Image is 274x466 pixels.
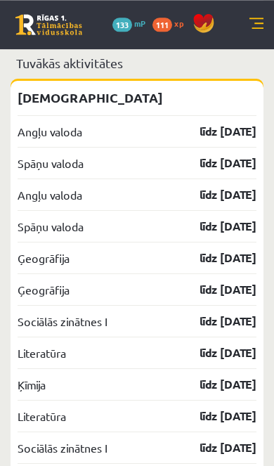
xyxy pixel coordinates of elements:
[18,155,84,171] a: Spāņu valoda
[18,439,107,456] a: Sociālās zinātnes I
[18,88,256,107] p: [DEMOGRAPHIC_DATA]
[16,53,258,72] p: Tuvākās aktivitātes
[175,250,256,266] a: līdz [DATE]
[175,123,256,140] a: līdz [DATE]
[174,18,183,29] span: xp
[152,18,172,32] span: 111
[175,376,256,393] a: līdz [DATE]
[175,218,256,235] a: līdz [DATE]
[152,18,190,29] a: 111 xp
[175,344,256,361] a: līdz [DATE]
[18,281,70,298] a: Ģeogrāfija
[175,408,256,425] a: līdz [DATE]
[18,123,82,140] a: Angļu valoda
[18,376,46,393] a: Ķīmija
[112,18,132,32] span: 133
[18,344,66,361] a: Literatūra
[134,18,145,29] span: mP
[175,155,256,171] a: līdz [DATE]
[18,186,82,203] a: Angļu valoda
[18,250,70,266] a: Ģeogrāfija
[18,313,107,330] a: Sociālās zinātnes I
[18,408,66,425] a: Literatūra
[175,313,256,330] a: līdz [DATE]
[175,281,256,298] a: līdz [DATE]
[18,218,84,235] a: Spāņu valoda
[175,439,256,456] a: līdz [DATE]
[175,186,256,203] a: līdz [DATE]
[15,14,82,35] a: Rīgas 1. Tālmācības vidusskola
